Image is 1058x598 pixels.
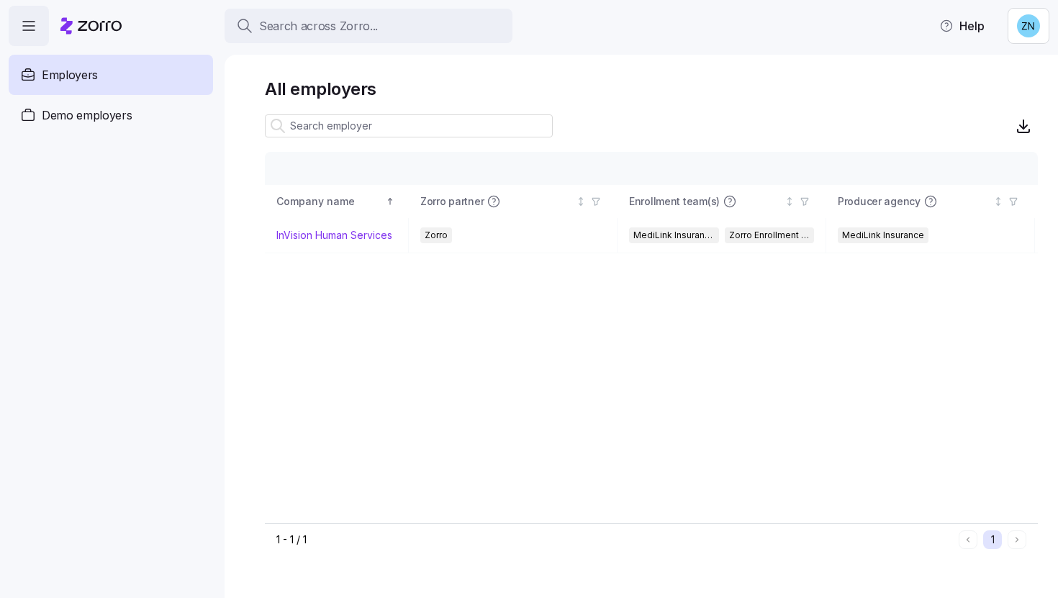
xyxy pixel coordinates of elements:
[576,196,586,207] div: Not sorted
[9,95,213,135] a: Demo employers
[385,196,395,207] div: Sorted ascending
[842,227,924,243] span: MediLink Insurance
[983,530,1002,549] button: 1
[1017,14,1040,37] img: 5c518db9dac3a343d5b258230af867d6
[420,194,484,209] span: Zorro partner
[9,55,213,95] a: Employers
[276,194,383,209] div: Company name
[225,9,512,43] button: Search across Zorro...
[409,185,618,218] th: Zorro partnerNot sorted
[633,227,715,243] span: MediLink Insurance
[826,185,1035,218] th: Producer agencyNot sorted
[265,78,1038,100] h1: All employers
[959,530,977,549] button: Previous page
[276,533,953,547] div: 1 - 1 / 1
[838,194,921,209] span: Producer agency
[928,12,996,40] button: Help
[265,185,409,218] th: Company nameSorted ascending
[993,196,1003,207] div: Not sorted
[785,196,795,207] div: Not sorted
[939,17,985,35] span: Help
[42,107,132,124] span: Demo employers
[425,227,448,243] span: Zorro
[729,227,810,243] span: Zorro Enrollment Team
[42,66,98,84] span: Employers
[629,194,720,209] span: Enrollment team(s)
[259,17,378,35] span: Search across Zorro...
[1008,530,1026,549] button: Next page
[618,185,826,218] th: Enrollment team(s)Not sorted
[265,114,553,137] input: Search employer
[276,228,392,243] a: InVision Human Services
